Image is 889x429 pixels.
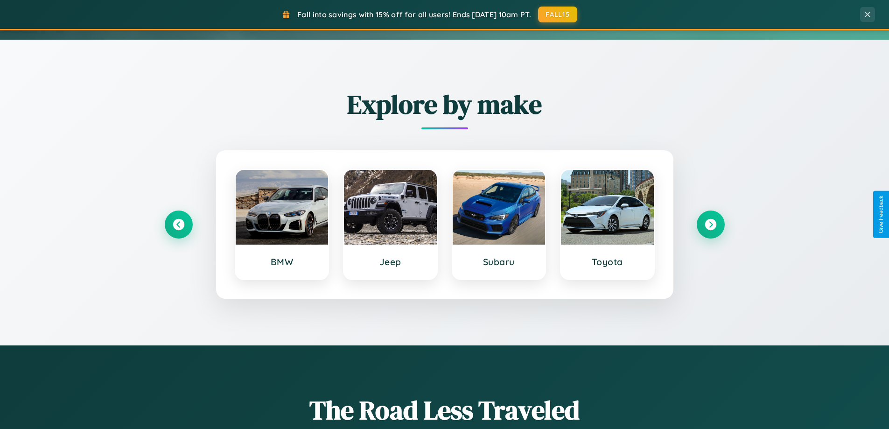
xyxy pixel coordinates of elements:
[245,256,319,267] h3: BMW
[878,196,884,233] div: Give Feedback
[462,256,536,267] h3: Subaru
[570,256,644,267] h3: Toyota
[165,392,725,428] h1: The Road Less Traveled
[538,7,577,22] button: FALL15
[353,256,427,267] h3: Jeep
[297,10,531,19] span: Fall into savings with 15% off for all users! Ends [DATE] 10am PT.
[165,86,725,122] h2: Explore by make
